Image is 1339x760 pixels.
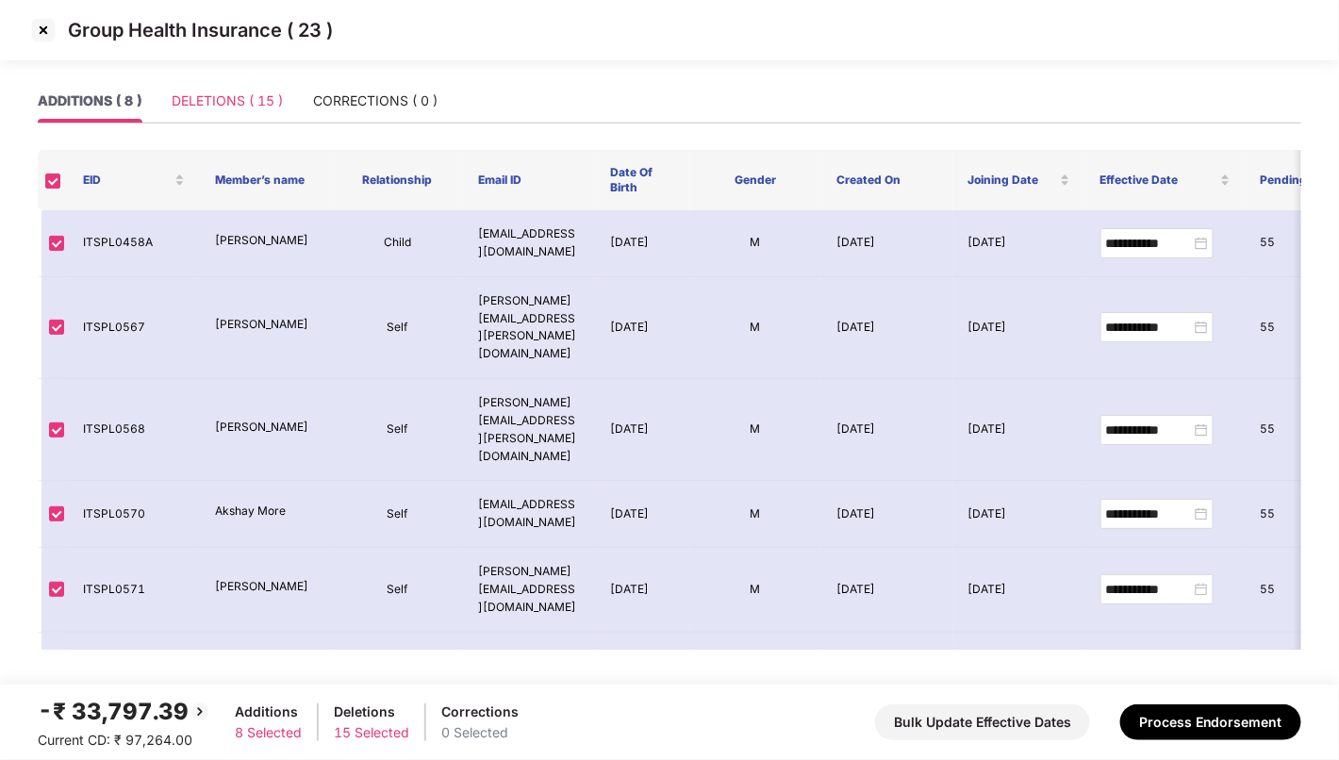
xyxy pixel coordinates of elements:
td: [DATE] [953,277,1085,379]
button: Bulk Update Effective Dates [875,704,1090,740]
span: EID [83,173,171,188]
div: 0 Selected [441,722,519,743]
td: Self [332,548,464,633]
th: Gender [689,150,821,210]
td: [DATE] [953,548,1085,633]
th: Date Of Birth [595,150,689,210]
div: Additions [235,702,302,722]
td: [DATE] [821,210,953,277]
td: [DATE] [953,481,1085,548]
td: [DATE] [821,633,953,700]
td: [DATE] [595,277,689,379]
button: Process Endorsement [1120,704,1301,740]
td: [DATE] [953,633,1085,700]
th: EID [68,150,200,210]
td: Self [332,277,464,379]
th: Relationship [332,150,464,210]
td: [PERSON_NAME][EMAIL_ADDRESS][PERSON_NAME][DOMAIN_NAME] [463,277,595,379]
td: [EMAIL_ADDRESS][DOMAIN_NAME] [463,633,595,700]
p: [PERSON_NAME] [215,232,317,250]
img: svg+xml;base64,PHN2ZyBpZD0iQmFjay0yMHgyMCIgeG1sbnM9Imh0dHA6Ly93d3cudzMub3JnLzIwMDAvc3ZnIiB3aWR0aD... [189,701,211,723]
td: M [689,379,821,481]
div: ADDITIONS ( 8 ) [38,91,141,111]
td: ITSPL0458A [68,210,200,277]
td: Self [332,379,464,481]
th: Effective Date [1085,150,1246,210]
td: M [689,481,821,548]
td: [DATE] [953,210,1085,277]
span: Current CD: ₹ 97,264.00 [38,732,192,748]
p: [PERSON_NAME] [215,419,317,437]
td: M [689,548,821,633]
td: [DATE] [953,379,1085,481]
td: ITSPL0568 [68,379,200,481]
td: Self [332,481,464,548]
th: Created On [821,150,953,210]
td: Self [332,633,464,700]
td: M [689,633,821,700]
td: ITSPL0570 [68,481,200,548]
td: [DATE] [595,210,689,277]
td: [DATE] [821,481,953,548]
td: [DATE] [595,548,689,633]
td: M [689,210,821,277]
th: Member’s name [200,150,332,210]
td: M [689,277,821,379]
div: CORRECTIONS ( 0 ) [313,91,438,111]
td: Child [332,210,464,277]
p: Group Health Insurance ( 23 ) [68,19,333,41]
td: ITSPL0567 [68,277,200,379]
td: [PERSON_NAME][EMAIL_ADDRESS][DOMAIN_NAME] [463,548,595,633]
div: 8 Selected [235,722,302,743]
th: Email ID [463,150,595,210]
td: ITSPL0573 [68,633,200,700]
p: [PERSON_NAME] [215,578,317,596]
span: Joining Date [968,173,1056,188]
div: 15 Selected [334,722,409,743]
td: [DATE] [595,379,689,481]
td: [DATE] [595,633,689,700]
div: DELETIONS ( 15 ) [172,91,283,111]
td: [DATE] [821,277,953,379]
img: svg+xml;base64,PHN2ZyBpZD0iQ3Jvc3MtMzJ4MzIiIHhtbG5zPSJodHRwOi8vd3d3LnczLm9yZy8yMDAwL3N2ZyIgd2lkdG... [28,15,58,45]
td: [DATE] [821,548,953,633]
td: [DATE] [595,481,689,548]
td: [EMAIL_ADDRESS][DOMAIN_NAME] [463,481,595,548]
td: ITSPL0571 [68,548,200,633]
p: [PERSON_NAME] [215,316,317,334]
div: -₹ 33,797.39 [38,694,211,730]
span: Effective Date [1100,173,1216,188]
th: Joining Date [953,150,1085,210]
td: [DATE] [821,379,953,481]
td: [PERSON_NAME][EMAIL_ADDRESS][PERSON_NAME][DOMAIN_NAME] [463,379,595,481]
div: Corrections [441,702,519,722]
p: Akshay More [215,503,317,520]
td: [EMAIL_ADDRESS][DOMAIN_NAME] [463,210,595,277]
div: Deletions [334,702,409,722]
